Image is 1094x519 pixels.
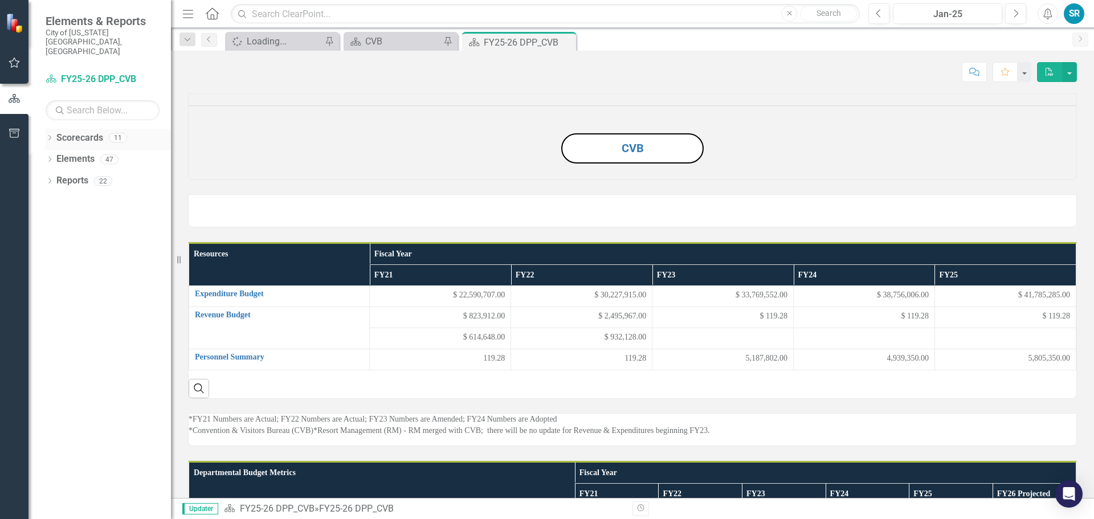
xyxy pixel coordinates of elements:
[794,285,935,307] td: Double-Click to Edit
[652,307,794,328] td: Double-Click to Edit
[224,502,624,516] div: »
[5,12,26,33] img: ClearPoint Strategy
[511,328,652,349] td: Double-Click to Edit
[622,141,644,155] a: CVB
[247,34,322,48] div: Loading...
[370,328,511,349] td: Double-Click to Edit
[484,35,573,50] div: FY25-26 DPP_CVB
[1064,3,1084,24] button: SR
[313,426,710,435] span: *Resort Management (RM) - RM merged with CVB; there will be no update for Revenue & Expenditures ...
[182,503,218,514] span: Updater
[934,328,1076,349] td: Double-Click to Edit
[46,14,160,28] span: Elements & Reports
[934,349,1076,370] td: Double-Click to Edit
[189,349,370,370] td: Double-Click to Edit Right Click for Context Menu
[483,353,505,364] span: 119.28
[463,310,505,322] span: $ 823,912.00
[652,285,794,307] td: Double-Click to Edit
[511,285,652,307] td: Double-Click to Edit
[231,4,860,24] input: Search ClearPoint...
[877,289,929,301] span: $ 38,756,006.00
[511,349,652,370] td: Double-Click to Edit
[511,307,652,328] td: Double-Click to Edit
[897,7,998,21] div: Jan-25
[794,307,935,328] td: Double-Click to Edit
[319,503,394,514] div: FY25-26 DPP_CVB
[817,9,841,18] span: Search
[1043,310,1070,322] span: $ 119.28
[100,154,119,164] div: 47
[800,6,857,22] button: Search
[794,328,935,349] td: Double-Click to Edit
[195,353,364,361] a: Personnel Summary
[46,73,160,86] a: FY25-26 DPP_CVB
[624,353,646,364] span: 119.28
[760,310,787,322] span: $ 119.28
[463,332,505,343] span: $ 614,648.00
[189,414,1076,425] div: *FY21 Numbers are Actual; FY22 Numbers are Actual; FY23 Numbers are Amended; FY24 Numbers are Ado...
[794,349,935,370] td: Double-Click to Edit
[346,34,440,48] a: CVB
[370,349,511,370] td: Double-Click to Edit
[109,133,127,142] div: 11
[934,285,1076,307] td: Double-Click to Edit
[934,307,1076,328] td: Double-Click to Edit
[240,503,315,514] a: FY25-26 DPP_CVB
[887,353,929,364] span: 4,939,350.00
[370,307,511,328] td: Double-Click to Edit
[746,353,788,364] span: 5,187,802.00
[370,285,511,307] td: Double-Click to Edit
[893,3,1002,24] button: Jan-25
[56,132,103,145] a: Scorecards
[736,289,787,301] span: $ 33,769,552.00
[1055,480,1083,508] div: Open Intercom Messenger
[1028,353,1071,364] span: 5,805,350.00
[901,310,928,322] span: $ 119.28
[605,332,647,343] span: $ 932,128.00
[189,307,370,349] td: Double-Click to Edit Right Click for Context Menu
[189,425,1076,436] p: *Convention & Visitors Bureau (CVB)
[94,176,112,186] div: 22
[56,153,95,166] a: Elements
[46,28,160,56] small: City of [US_STATE][GEOGRAPHIC_DATA], [GEOGRAPHIC_DATA]
[195,289,364,298] a: Expenditure Budget
[195,310,364,319] a: Revenue Budget
[453,289,505,301] span: $ 22,590,707.00
[56,174,88,187] a: Reports
[598,310,646,322] span: $ 2,495,967.00
[561,133,704,164] button: CVB
[46,100,160,120] input: Search Below...
[1018,289,1070,301] span: $ 41,785,285.00
[594,289,646,301] span: $ 30,227,915.00
[228,34,322,48] a: Loading...
[652,328,794,349] td: Double-Click to Edit
[365,34,440,48] div: CVB
[652,349,794,370] td: Double-Click to Edit
[189,285,370,307] td: Double-Click to Edit Right Click for Context Menu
